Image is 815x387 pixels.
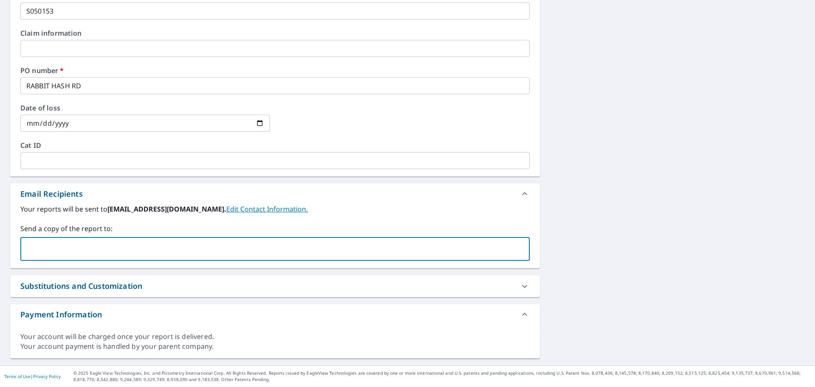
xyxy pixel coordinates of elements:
[10,304,540,325] div: Payment Information
[20,332,530,342] div: Your account will be charged once your report is delivered.
[20,204,530,214] label: Your reports will be sent to
[20,280,142,292] div: Substitutions and Customization
[20,309,102,320] div: Payment Information
[4,373,31,379] a: Terms of Use
[20,30,530,37] label: Claim information
[33,373,61,379] a: Privacy Policy
[20,67,530,74] label: PO number
[10,184,540,204] div: Email Recipients
[107,204,226,214] b: [EMAIL_ADDRESS][DOMAIN_NAME].
[20,188,83,200] div: Email Recipients
[20,342,530,351] div: Your account payment is handled by your parent company.
[226,204,308,214] a: EditContactInfo
[4,374,61,379] p: |
[20,105,270,111] label: Date of loss
[20,142,530,149] label: Cat ID
[10,275,540,297] div: Substitutions and Customization
[20,223,530,234] label: Send a copy of the report to:
[73,370,811,383] p: © 2025 Eagle View Technologies, Inc. and Pictometry International Corp. All Rights Reserved. Repo...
